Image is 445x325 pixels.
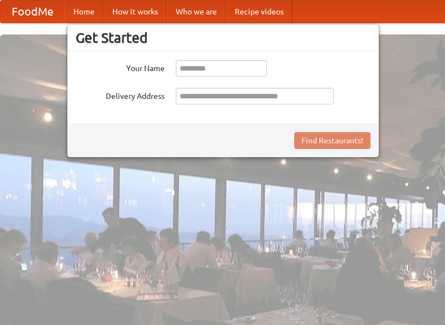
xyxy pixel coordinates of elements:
a: Home [65,1,103,23]
h3: Get Started [76,29,370,46]
a: Recipe videos [226,1,293,23]
label: Your Name [76,60,165,74]
a: How it works [103,1,167,23]
button: Find Restaurants! [294,132,370,149]
a: Who we are [167,1,226,23]
a: FoodMe [1,1,65,23]
label: Delivery Address [76,88,165,102]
